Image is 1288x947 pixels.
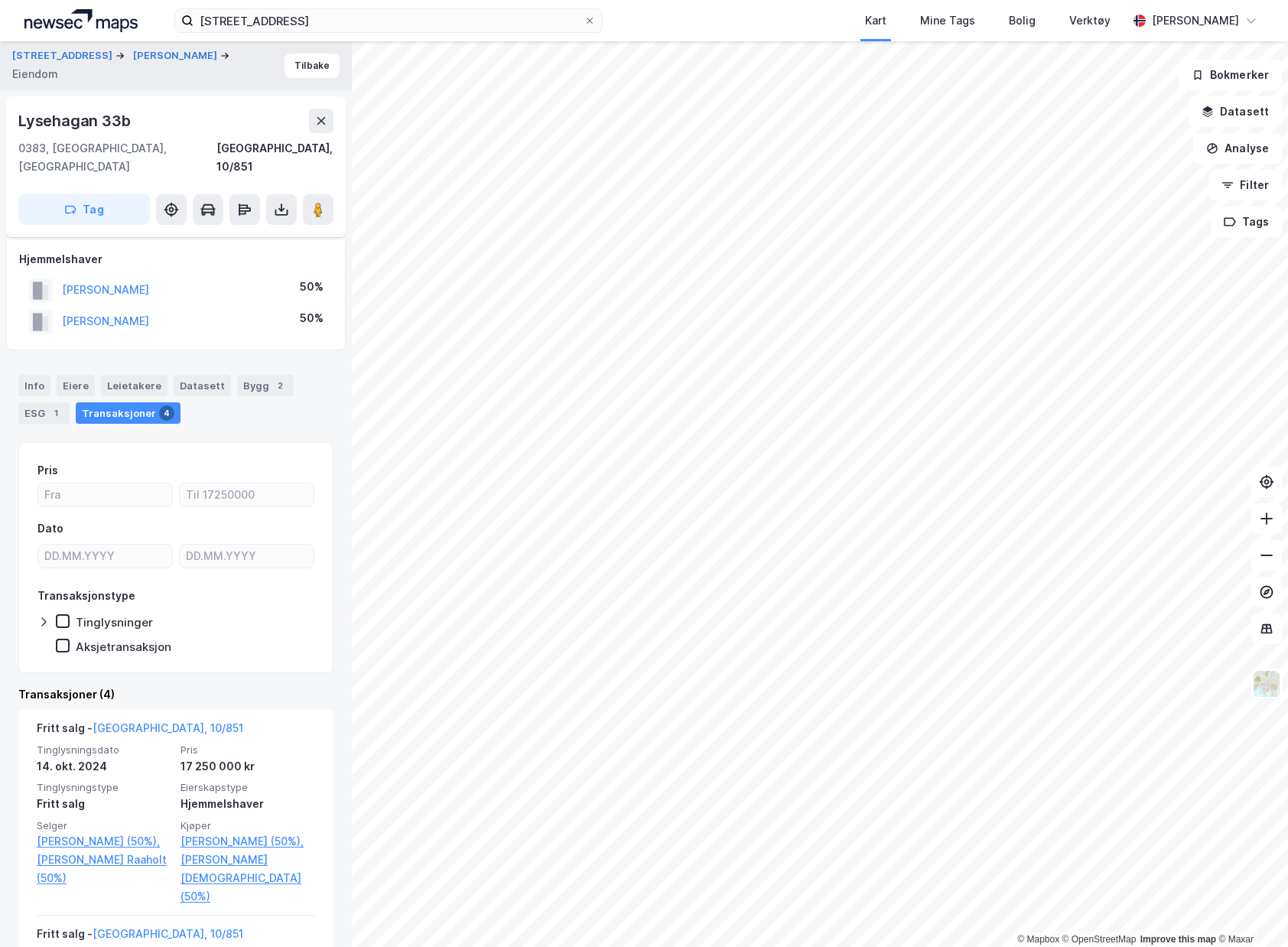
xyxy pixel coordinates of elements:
input: Til 17250000 [180,483,314,506]
input: DD.MM.YYYY [180,545,314,568]
span: Eierskapstype [181,781,315,794]
div: Lysehagan 33b [18,109,133,133]
button: Analyse [1193,133,1282,164]
span: Tinglysningsdato [37,744,171,757]
a: [PERSON_NAME] (50%), [37,832,171,851]
div: 50% [300,309,324,327]
span: Pris [181,744,315,757]
button: Filter [1208,170,1282,200]
button: Tags [1211,207,1282,237]
div: 50% [300,278,324,296]
div: Fritt salg - [37,719,243,744]
a: [GEOGRAPHIC_DATA], 10/851 [93,721,243,734]
div: [GEOGRAPHIC_DATA], 10/851 [216,139,333,176]
span: Tinglysningstype [37,781,171,794]
div: Datasett [174,375,231,396]
button: [PERSON_NAME] [133,48,220,63]
input: Søk på adresse, matrikkel, gårdeiere, leietakere eller personer [194,9,584,32]
div: 1 [48,405,63,421]
a: Improve this map [1140,934,1216,945]
div: 14. okt. 2024 [37,757,171,776]
a: [PERSON_NAME] (50%), [181,832,315,851]
div: Bolig [1009,11,1036,30]
div: Leietakere [101,375,168,396]
div: Hjemmelshaver [19,250,333,268]
div: Aksjetransaksjon [76,639,171,654]
div: Eiere [57,375,95,396]
button: [STREET_ADDRESS] [12,48,115,63]
input: Fra [38,483,172,506]
div: Transaksjonstype [37,587,135,605]
iframe: Chat Widget [1212,874,1288,947]
span: Selger [37,819,171,832]
button: Bokmerker [1179,60,1282,90]
button: Tag [18,194,150,225]
div: Dato [37,519,63,538]
div: Verktøy [1069,11,1111,30]
div: Tinglysninger [76,615,153,630]
div: Info [18,375,50,396]
div: Pris [37,461,58,480]
a: [PERSON_NAME][DEMOGRAPHIC_DATA] (50%) [181,851,315,906]
div: 0383, [GEOGRAPHIC_DATA], [GEOGRAPHIC_DATA] [18,139,216,176]
input: DD.MM.YYYY [38,545,172,568]
div: Transaksjoner (4) [18,685,333,704]
div: Fritt salg [37,795,171,813]
div: Eiendom [12,65,58,83]
img: Z [1252,669,1281,698]
a: OpenStreetMap [1062,934,1137,945]
div: Kontrollprogram for chat [1212,874,1288,947]
span: Kjøper [181,819,315,832]
a: Mapbox [1017,934,1059,945]
a: [PERSON_NAME] Raaholt (50%) [37,851,171,887]
button: Datasett [1189,96,1282,127]
div: 17 250 000 kr [181,757,315,776]
div: Transaksjoner [76,402,181,424]
button: Tilbake [285,54,340,78]
div: ESG [18,402,70,424]
div: [PERSON_NAME] [1152,11,1239,30]
div: Kart [865,11,886,30]
div: 4 [159,405,174,421]
div: 2 [272,378,288,393]
div: Hjemmelshaver [181,795,315,813]
img: logo.a4113a55bc3d86da70a041830d287a7e.svg [24,9,138,32]
div: Bygg [237,375,294,396]
a: [GEOGRAPHIC_DATA], 10/851 [93,927,243,940]
div: Mine Tags [920,11,975,30]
